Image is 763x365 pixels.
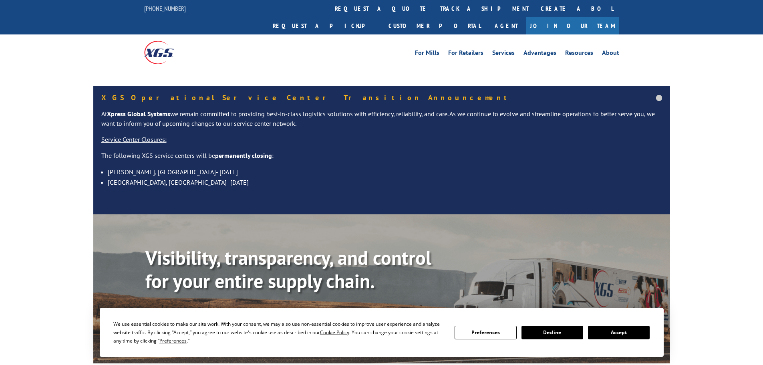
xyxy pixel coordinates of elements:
[320,329,349,336] span: Cookie Policy
[588,326,650,339] button: Accept
[492,50,515,58] a: Services
[602,50,619,58] a: About
[521,326,583,339] button: Decline
[108,167,662,177] li: [PERSON_NAME], [GEOGRAPHIC_DATA]- [DATE]
[565,50,593,58] a: Resources
[144,4,186,12] a: [PHONE_NUMBER]
[415,50,439,58] a: For Mills
[383,17,487,34] a: Customer Portal
[108,177,662,188] li: [GEOGRAPHIC_DATA], [GEOGRAPHIC_DATA]- [DATE]
[101,135,167,143] u: Service Center Closures:
[159,337,187,344] span: Preferences
[215,151,272,159] strong: permanently closing
[101,151,662,167] p: The following XGS service centers will be :
[487,17,526,34] a: Agent
[267,17,383,34] a: Request a pickup
[101,109,662,135] p: At we remain committed to providing best-in-class logistics solutions with efficiency, reliabilit...
[455,326,516,339] button: Preferences
[101,94,662,101] h5: XGS Operational Service Center Transition Announcement
[145,245,431,293] b: Visibility, transparency, and control for your entire supply chain.
[113,320,445,345] div: We use essential cookies to make our site work. With your consent, we may also use non-essential ...
[526,17,619,34] a: Join Our Team
[100,308,664,357] div: Cookie Consent Prompt
[448,50,483,58] a: For Retailers
[107,110,170,118] strong: Xpress Global Systems
[523,50,556,58] a: Advantages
